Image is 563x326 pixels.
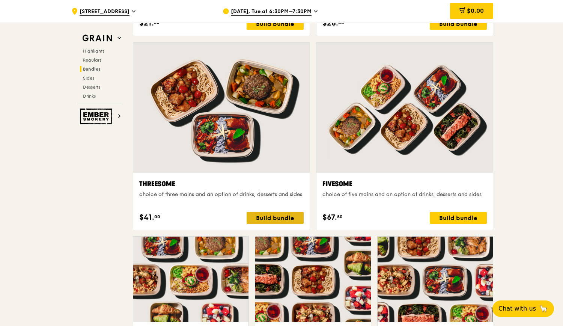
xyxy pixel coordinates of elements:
div: Build bundle [247,18,304,30]
span: Bundles [83,66,101,72]
span: Sides [83,75,94,81]
img: Grain web logo [80,32,114,45]
span: 🦙 [539,304,548,313]
span: [DATE], Tue at 6:30PM–7:30PM [231,8,312,16]
div: Build bundle [430,212,487,224]
span: $67. [322,212,337,223]
span: Highlights [83,48,104,54]
div: choice of three mains and an option of drinks, desserts and sides [139,191,304,198]
span: $41. [139,212,154,223]
div: Build bundle [430,18,487,30]
span: 50 [154,20,160,26]
span: Regulars [83,57,101,63]
span: Drinks [83,94,96,99]
div: choice of five mains and an option of drinks, desserts and sides [322,191,487,198]
span: 50 [337,214,343,220]
span: Desserts [83,85,100,90]
img: Ember Smokery web logo [80,109,114,124]
span: $0.00 [467,7,484,14]
span: [STREET_ADDRESS] [80,8,129,16]
span: 00 [154,214,160,220]
div: Fivesome [322,179,487,189]
span: $28. [322,18,338,29]
span: 00 [338,20,344,26]
button: Chat with us🦙 [492,300,554,317]
div: Build bundle [247,212,304,224]
span: Chat with us [498,304,536,313]
span: $21. [139,18,154,29]
div: Threesome [139,179,304,189]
